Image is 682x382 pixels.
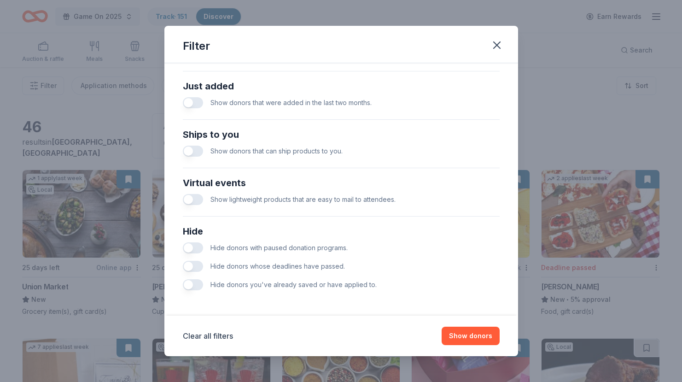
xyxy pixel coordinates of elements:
[210,281,377,288] span: Hide donors you've already saved or have applied to.
[210,262,345,270] span: Hide donors whose deadlines have passed.
[183,176,500,190] div: Virtual events
[183,79,500,94] div: Just added
[210,244,348,252] span: Hide donors with paused donation programs.
[183,330,233,341] button: Clear all filters
[183,127,500,142] div: Ships to you
[210,195,396,203] span: Show lightweight products that are easy to mail to attendees.
[183,224,500,239] div: Hide
[210,147,343,155] span: Show donors that can ship products to you.
[442,327,500,345] button: Show donors
[183,39,210,53] div: Filter
[210,99,372,106] span: Show donors that were added in the last two months.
